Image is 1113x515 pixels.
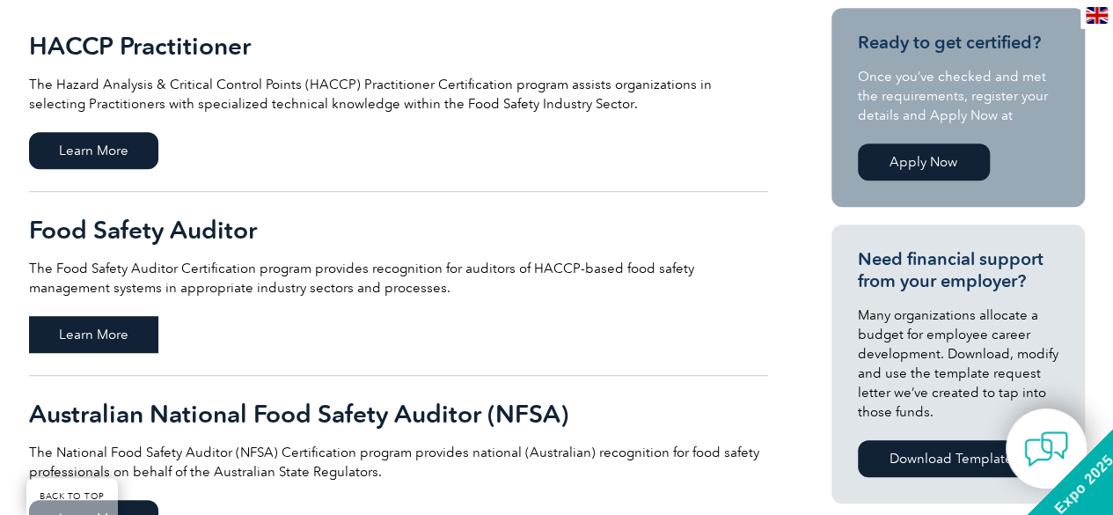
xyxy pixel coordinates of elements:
h3: Ready to get certified? [858,32,1058,54]
a: BACK TO TOP [26,478,118,515]
a: HACCP Practitioner The Hazard Analysis & Critical Control Points (HACCP) Practitioner Certificati... [29,8,768,192]
p: Once you’ve checked and met the requirements, register your details and Apply Now at [858,67,1058,125]
a: Download Template [858,440,1045,477]
img: contact-chat.png [1024,427,1068,471]
span: Learn More [29,316,158,353]
p: The National Food Safety Auditor (NFSA) Certification program provides national (Australian) reco... [29,443,768,482]
h2: Australian National Food Safety Auditor (NFSA) [29,400,768,428]
a: Food Safety Auditor The Food Safety Auditor Certification program provides recognition for audito... [29,192,768,376]
a: Apply Now [858,143,990,180]
h2: HACCP Practitioner [29,32,768,60]
p: The Food Safety Auditor Certification program provides recognition for auditors of HACCP-based fo... [29,259,768,298]
h3: Need financial support from your employer? [858,248,1058,292]
p: The Hazard Analysis & Critical Control Points (HACCP) Practitioner Certification program assists ... [29,75,768,114]
span: Learn More [29,132,158,169]
h2: Food Safety Auditor [29,216,768,244]
p: Many organizations allocate a budget for employee career development. Download, modify and use th... [858,305,1058,422]
img: en [1086,7,1108,24]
